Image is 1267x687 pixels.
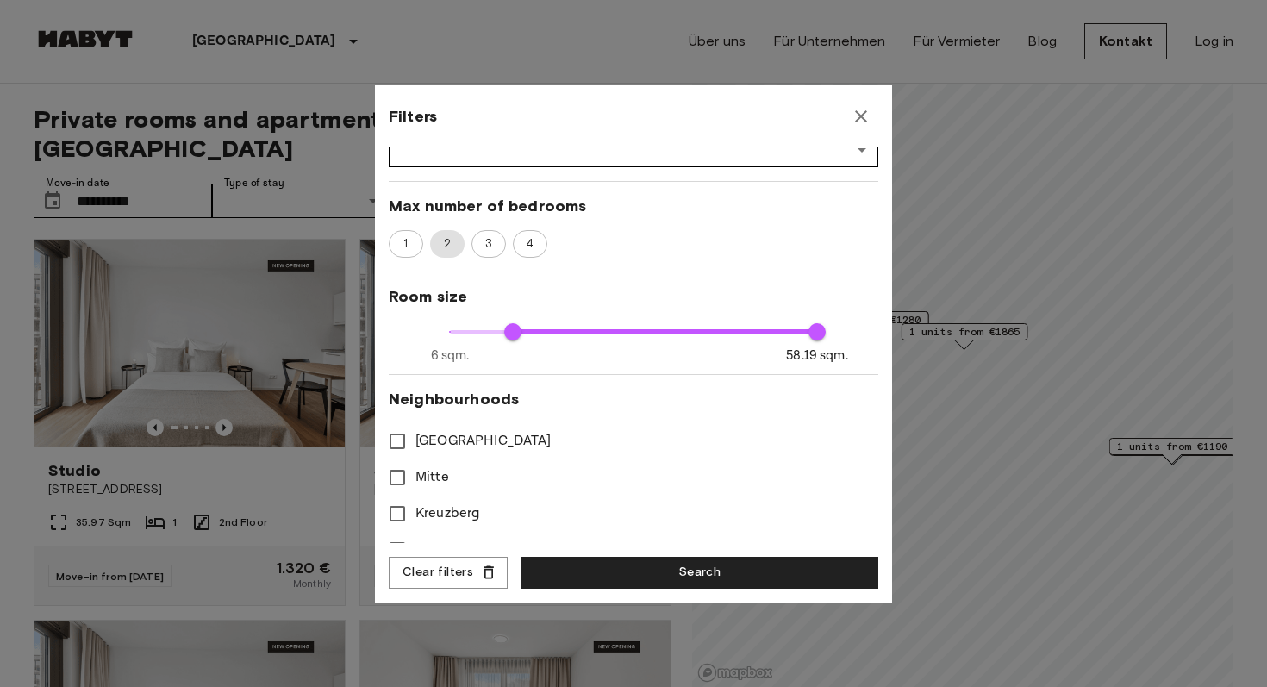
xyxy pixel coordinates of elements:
div: 1 [389,230,423,258]
div: 2 [430,230,465,258]
span: 4 [516,235,543,253]
span: Filters [389,106,437,127]
span: [GEOGRAPHIC_DATA] [415,431,552,452]
button: Clear filters [389,557,508,589]
span: 6 sqm. [431,347,470,365]
span: 1 [394,235,417,253]
span: Spandau [415,540,473,560]
span: Room size [389,286,878,307]
span: Neighbourhoods [389,389,878,409]
span: 3 [476,235,502,253]
div: 3 [471,230,506,258]
div: 4 [513,230,547,258]
span: 58.19 sqm. [786,347,848,365]
button: Search [521,557,878,589]
span: Max number of bedrooms [389,196,878,216]
span: Kreuzberg [415,503,480,524]
span: Mitte [415,467,449,488]
span: 2 [434,235,461,253]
